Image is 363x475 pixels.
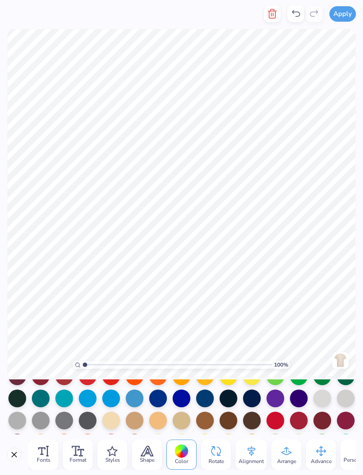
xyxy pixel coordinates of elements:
[70,456,86,463] span: Format
[209,458,224,465] span: Rotate
[7,448,21,462] button: Close
[274,361,288,369] span: 100 %
[329,6,356,22] button: Apply
[37,456,50,463] span: Fonts
[333,353,348,367] img: Back
[105,456,120,463] span: Styles
[175,458,188,465] span: Color
[239,458,264,465] span: Alignment
[311,458,332,465] span: Advance
[277,458,296,465] span: Arrange
[140,456,154,463] span: Shape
